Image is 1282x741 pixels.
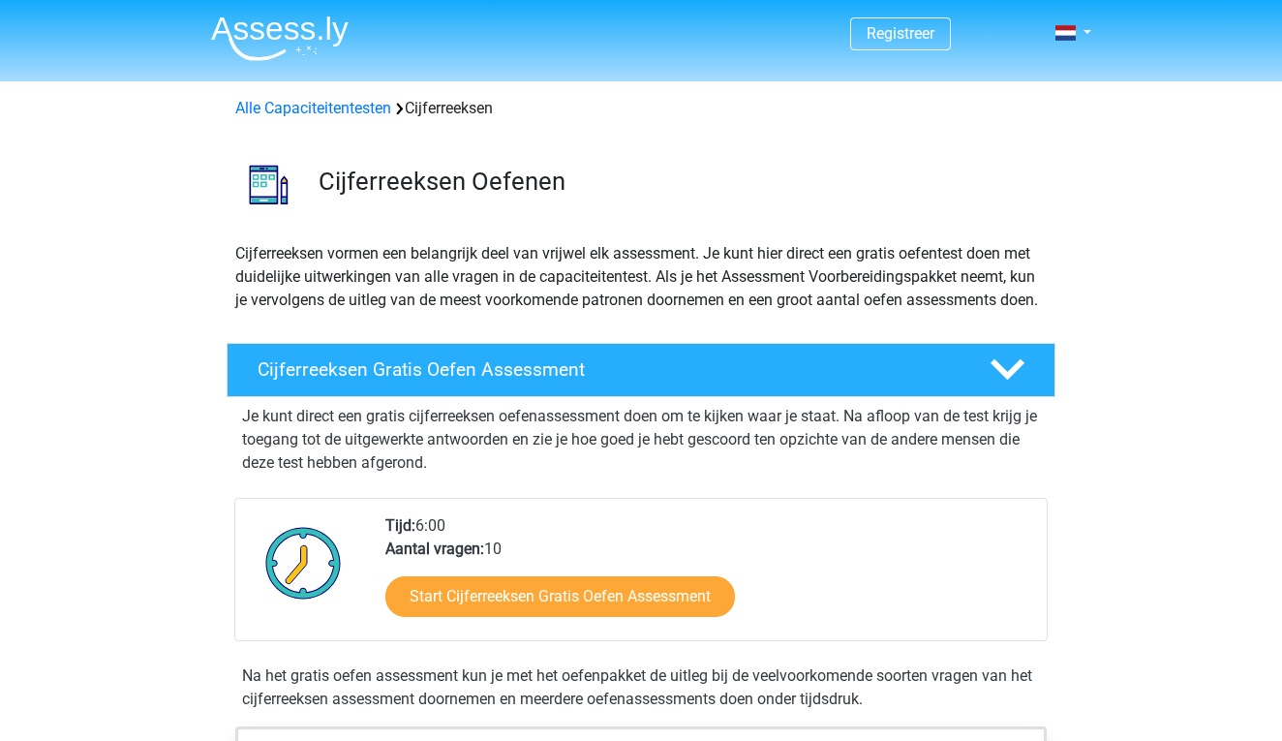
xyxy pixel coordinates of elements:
a: Registreer [867,24,934,43]
h4: Cijferreeksen Gratis Oefen Assessment [258,358,959,381]
img: cijferreeksen [228,143,310,226]
a: Alle Capaciteitentesten [235,99,391,117]
div: 6:00 10 [371,514,1046,640]
b: Aantal vragen: [385,540,484,558]
a: Start Cijferreeksen Gratis Oefen Assessment [385,576,735,617]
div: Cijferreeksen [228,97,1054,120]
h3: Cijferreeksen Oefenen [319,167,1040,197]
p: Je kunt direct een gratis cijferreeksen oefenassessment doen om te kijken waar je staat. Na afloo... [242,405,1040,475]
b: Tijd: [385,516,415,535]
p: Cijferreeksen vormen een belangrijk deel van vrijwel elk assessment. Je kunt hier direct een grat... [235,242,1047,312]
a: Cijferreeksen Gratis Oefen Assessment [219,343,1063,397]
div: Na het gratis oefen assessment kun je met het oefenpakket de uitleg bij de veelvoorkomende soorte... [234,664,1048,711]
img: Assessly [211,15,349,61]
img: Klok [255,514,352,611]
